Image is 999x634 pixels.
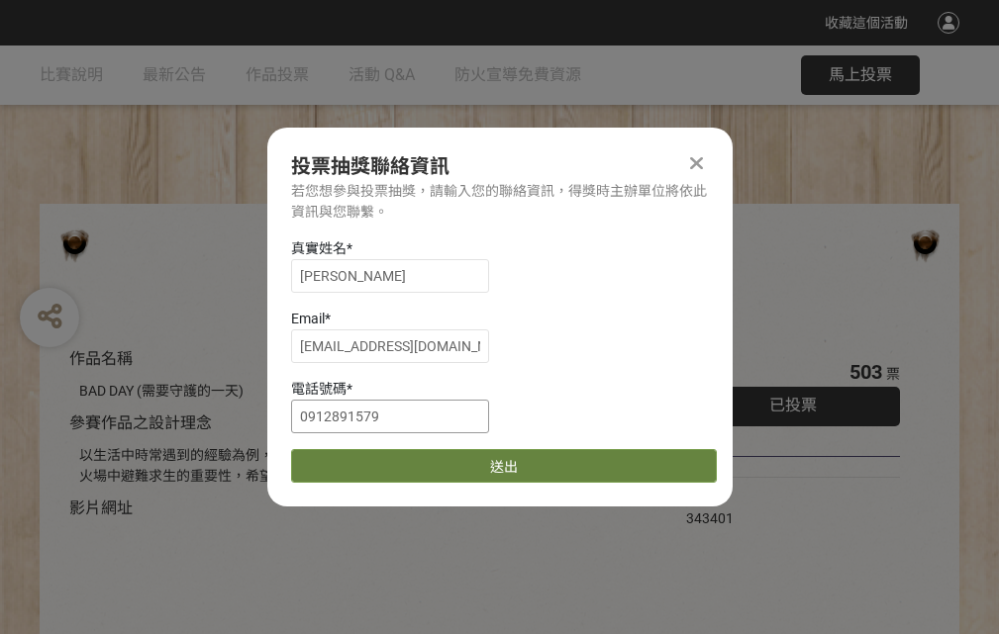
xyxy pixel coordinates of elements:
span: 馬上投票 [829,65,892,84]
iframe: Facebook Share [739,488,838,507]
span: 票 [886,366,900,382]
div: 若您想參與投票抽獎，請輸入您的聯絡資訊，得獎時主辦單位將依此資訊與您聯繫。 [291,181,709,223]
span: 真實姓名 [291,240,347,256]
div: BAD DAY (需要守護的一天) [79,381,627,402]
div: 投票抽獎聯絡資訊 [291,151,709,181]
span: 收藏這個活動 [825,15,908,31]
span: 比賽說明 [40,65,103,84]
div: 以生活中時常遇到的經驗為例，透過對比的方式宣傳住宅用火災警報器、家庭逃生計畫及火場中避難求生的重要性，希望透過趣味的短影音讓更多人認識到更多的防火觀念。 [79,445,627,487]
span: 活動 Q&A [349,65,415,84]
a: 活動 Q&A [349,45,415,105]
span: 503 [849,360,882,384]
button: 馬上投票 [801,55,920,95]
span: 最新公告 [143,65,206,84]
span: 已投票 [769,396,817,414]
span: 影片網址 [69,498,133,517]
span: 參賽作品之設計理念 [69,413,212,432]
span: 防火宣導免費資源 [454,65,581,84]
span: Email [291,311,325,326]
span: 作品名稱 [69,349,133,368]
a: 比賽說明 [40,45,103,105]
span: 電話號碼 [291,381,347,397]
a: 最新公告 [143,45,206,105]
a: 防火宣導免費資源 [454,45,581,105]
span: 作品投票 [246,65,309,84]
button: 送出 [291,449,717,483]
a: 作品投票 [246,45,309,105]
